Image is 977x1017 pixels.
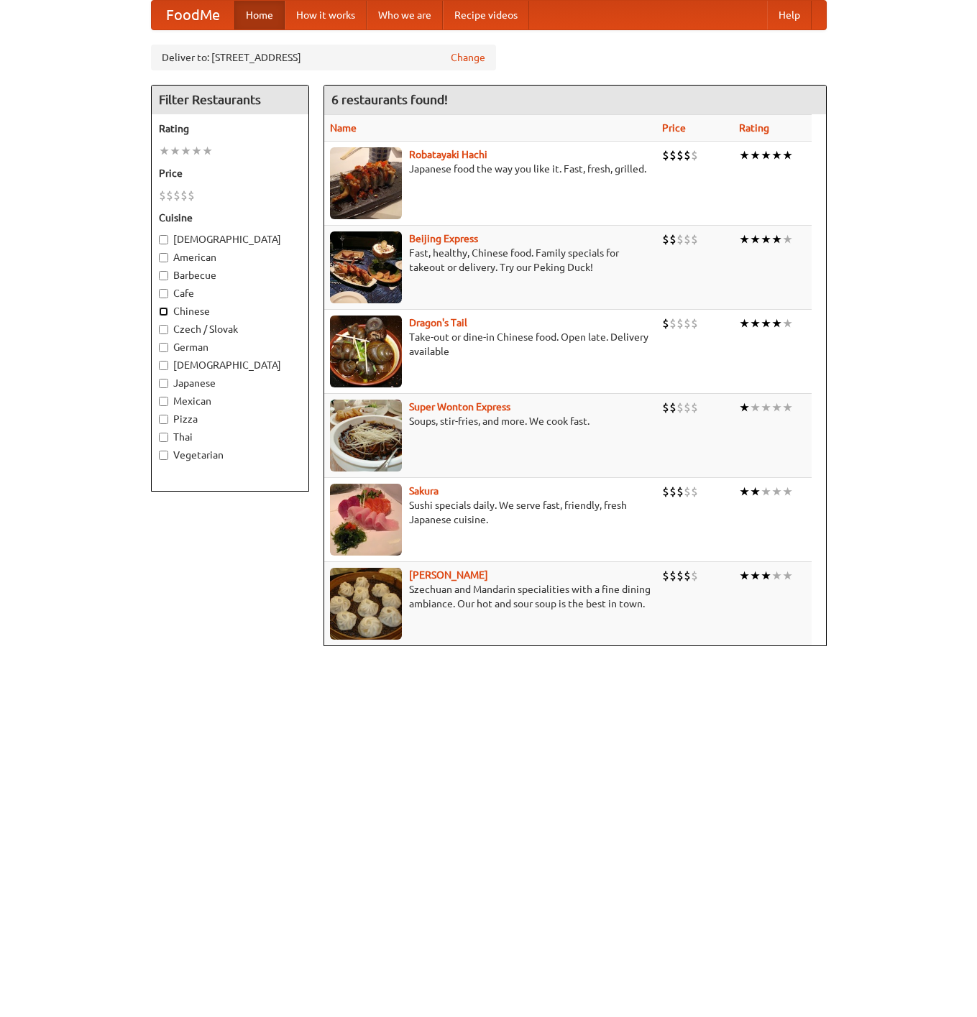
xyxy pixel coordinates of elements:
[761,316,771,331] li: ★
[330,122,357,134] a: Name
[676,400,684,415] li: $
[771,231,782,247] li: ★
[159,343,168,352] input: German
[782,316,793,331] li: ★
[159,121,301,136] h5: Rating
[739,316,750,331] li: ★
[159,379,168,388] input: Japanese
[159,268,301,282] label: Barbecue
[159,361,168,370] input: [DEMOGRAPHIC_DATA]
[669,231,676,247] li: $
[662,316,669,331] li: $
[782,400,793,415] li: ★
[159,250,301,264] label: American
[684,568,691,584] li: $
[676,484,684,500] li: $
[330,498,651,527] p: Sushi specials daily. We serve fast, friendly, fresh Japanese cuisine.
[409,569,488,581] a: [PERSON_NAME]
[662,147,669,163] li: $
[180,188,188,203] li: $
[159,232,301,247] label: [DEMOGRAPHIC_DATA]
[739,400,750,415] li: ★
[739,484,750,500] li: ★
[669,147,676,163] li: $
[782,231,793,247] li: ★
[330,147,402,219] img: robatayaki.jpg
[188,188,195,203] li: $
[330,231,402,303] img: beijing.jpg
[691,147,698,163] li: $
[761,231,771,247] li: ★
[151,45,496,70] div: Deliver to: [STREET_ADDRESS]
[170,143,180,159] li: ★
[159,376,301,390] label: Japanese
[159,322,301,336] label: Czech / Slovak
[159,235,168,244] input: [DEMOGRAPHIC_DATA]
[159,143,170,159] li: ★
[330,162,651,176] p: Japanese food the way you like it. Fast, fresh, grilled.
[173,188,180,203] li: $
[691,484,698,500] li: $
[676,316,684,331] li: $
[750,400,761,415] li: ★
[676,147,684,163] li: $
[409,317,467,328] a: Dragon's Tail
[691,400,698,415] li: $
[409,485,439,497] a: Sakura
[691,231,698,247] li: $
[662,231,669,247] li: $
[669,316,676,331] li: $
[159,271,168,280] input: Barbecue
[409,401,510,413] a: Super Wonton Express
[669,400,676,415] li: $
[202,143,213,159] li: ★
[159,394,301,408] label: Mexican
[159,325,168,334] input: Czech / Slovak
[691,568,698,584] li: $
[761,147,771,163] li: ★
[684,316,691,331] li: $
[750,568,761,584] li: ★
[159,304,301,318] label: Chinese
[761,568,771,584] li: ★
[443,1,529,29] a: Recipe videos
[739,147,750,163] li: ★
[782,568,793,584] li: ★
[159,358,301,372] label: [DEMOGRAPHIC_DATA]
[750,147,761,163] li: ★
[331,93,448,106] ng-pluralize: 6 restaurants found!
[684,484,691,500] li: $
[159,166,301,180] h5: Price
[159,340,301,354] label: German
[159,430,301,444] label: Thai
[669,568,676,584] li: $
[739,122,769,134] a: Rating
[761,484,771,500] li: ★
[159,211,301,225] h5: Cuisine
[691,316,698,331] li: $
[684,231,691,247] li: $
[451,50,485,65] a: Change
[750,484,761,500] li: ★
[330,484,402,556] img: sakura.jpg
[676,231,684,247] li: $
[285,1,367,29] a: How it works
[767,1,812,29] a: Help
[771,147,782,163] li: ★
[330,330,651,359] p: Take-out or dine-in Chinese food. Open late. Delivery available
[761,400,771,415] li: ★
[684,400,691,415] li: $
[782,147,793,163] li: ★
[750,316,761,331] li: ★
[234,1,285,29] a: Home
[159,397,168,406] input: Mexican
[739,231,750,247] li: ★
[330,400,402,471] img: superwonton.jpg
[676,568,684,584] li: $
[180,143,191,159] li: ★
[159,433,168,442] input: Thai
[662,400,669,415] li: $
